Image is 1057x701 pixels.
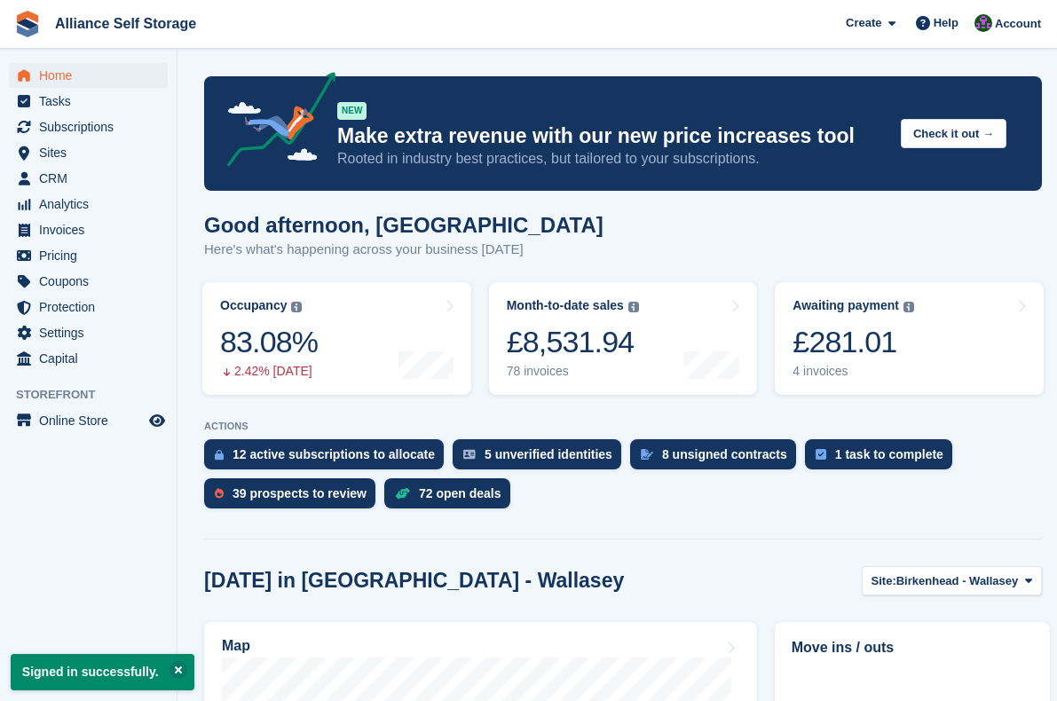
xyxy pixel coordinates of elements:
[9,192,168,217] a: menu
[39,114,146,139] span: Subscriptions
[204,213,603,237] h1: Good afternoon, [GEOGRAPHIC_DATA]
[507,324,639,360] div: £8,531.94
[816,449,826,460] img: task-75834270c22a3079a89374b754ae025e5fb1db73e45f91037f5363f120a921f8.svg
[39,408,146,433] span: Online Store
[337,123,887,149] p: Make extra revenue with our new price increases tool
[222,638,250,654] h2: Map
[39,295,146,319] span: Protection
[39,269,146,294] span: Coupons
[39,217,146,242] span: Invoices
[48,9,203,38] a: Alliance Self Storage
[39,89,146,114] span: Tasks
[204,478,384,517] a: 39 prospects to review
[233,486,367,500] div: 39 prospects to review
[9,320,168,345] a: menu
[485,447,612,461] div: 5 unverified identities
[204,421,1042,432] p: ACTIONS
[204,439,453,478] a: 12 active subscriptions to allocate
[9,243,168,268] a: menu
[641,449,653,460] img: contract_signature_icon-13c848040528278c33f63329250d36e43548de30e8caae1d1a13099fd9432cc5.svg
[896,572,1019,590] span: Birkenhead - Wallasey
[215,488,224,499] img: prospect-51fa495bee0391a8d652442698ab0144808aea92771e9ea1ae160a38d050c398.svg
[793,298,899,313] div: Awaiting payment
[9,63,168,88] a: menu
[9,114,168,139] a: menu
[662,447,787,461] div: 8 unsigned contracts
[204,569,624,593] h2: [DATE] in [GEOGRAPHIC_DATA] - Wallasey
[11,654,194,690] p: Signed in successfully.
[215,449,224,461] img: active_subscription_to_allocate_icon-d502201f5373d7db506a760aba3b589e785aa758c864c3986d89f69b8ff3...
[39,192,146,217] span: Analytics
[337,102,367,120] div: NEW
[793,324,914,360] div: £281.01
[146,410,168,431] a: Preview store
[9,408,168,433] a: menu
[212,72,336,173] img: price-adjustments-announcement-icon-8257ccfd72463d97f412b2fc003d46551f7dbcb40ab6d574587a9cd5c0d94...
[204,240,603,260] p: Here's what's happening across your business [DATE]
[507,298,624,313] div: Month-to-date sales
[630,439,805,478] a: 8 unsigned contracts
[39,140,146,165] span: Sites
[453,439,630,478] a: 5 unverified identities
[805,439,961,478] a: 1 task to complete
[835,447,943,461] div: 1 task to complete
[39,346,146,371] span: Capital
[628,302,639,312] img: icon-info-grey-7440780725fd019a000dd9b08b2336e03edf1995a4989e88bcd33f0948082b44.svg
[846,14,881,32] span: Create
[862,566,1042,595] button: Site: Birkenhead - Wallasey
[775,282,1044,395] a: Awaiting payment £281.01 4 invoices
[974,14,992,32] img: Romilly Norton
[9,166,168,191] a: menu
[9,346,168,371] a: menu
[903,302,914,312] img: icon-info-grey-7440780725fd019a000dd9b08b2336e03edf1995a4989e88bcd33f0948082b44.svg
[291,302,302,312] img: icon-info-grey-7440780725fd019a000dd9b08b2336e03edf1995a4989e88bcd33f0948082b44.svg
[220,298,287,313] div: Occupancy
[395,487,410,500] img: deal-1b604bf984904fb50ccaf53a9ad4b4a5d6e5aea283cecdc64d6e3604feb123c2.svg
[9,217,168,242] a: menu
[39,166,146,191] span: CRM
[419,486,501,500] div: 72 open deals
[9,269,168,294] a: menu
[39,243,146,268] span: Pricing
[9,89,168,114] a: menu
[463,449,476,460] img: verify_identity-adf6edd0f0f0b5bbfe63781bf79b02c33cf7c696d77639b501bdc392416b5a36.svg
[901,119,1006,148] button: Check it out →
[233,447,435,461] div: 12 active subscriptions to allocate
[792,637,1033,658] h2: Move ins / outs
[793,364,914,379] div: 4 invoices
[934,14,958,32] span: Help
[872,572,896,590] span: Site:
[16,386,177,404] span: Storefront
[337,149,887,169] p: Rooted in industry best practices, but tailored to your subscriptions.
[220,364,318,379] div: 2.42% [DATE]
[39,320,146,345] span: Settings
[220,324,318,360] div: 83.08%
[507,364,639,379] div: 78 invoices
[39,63,146,88] span: Home
[9,140,168,165] a: menu
[995,15,1041,33] span: Account
[202,282,471,395] a: Occupancy 83.08% 2.42% [DATE]
[9,295,168,319] a: menu
[14,11,41,37] img: stora-icon-8386f47178a22dfd0bd8f6a31ec36ba5ce8667c1dd55bd0f319d3a0aa187defe.svg
[384,478,519,517] a: 72 open deals
[489,282,758,395] a: Month-to-date sales £8,531.94 78 invoices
